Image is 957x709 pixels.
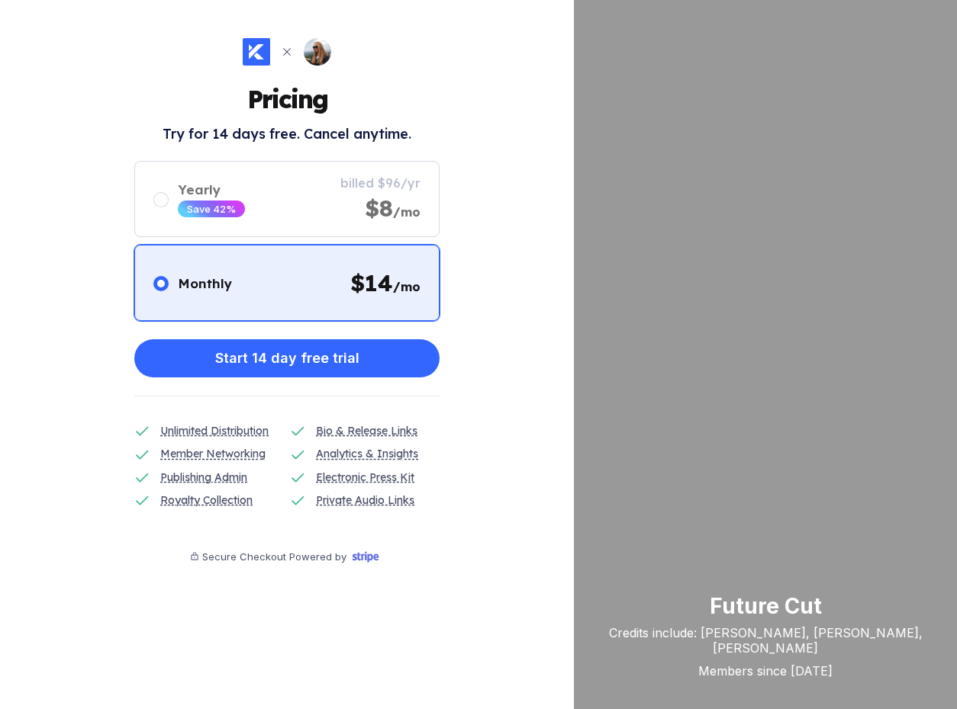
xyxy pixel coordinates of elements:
[163,125,411,143] h2: Try for 14 days free. Cancel anytime.
[316,422,417,439] div: Bio & Release Links
[604,625,926,656] div: Credits include: [PERSON_NAME], [PERSON_NAME], [PERSON_NAME]
[202,550,346,563] div: Secure Checkout Powered by
[316,492,414,508] div: Private Audio Links
[365,194,420,223] div: $8
[316,445,418,462] div: Analytics & Insights
[304,38,331,66] img: 160x160
[178,181,245,197] div: Yearly
[604,663,926,679] div: Members since [DATE]
[316,469,414,486] div: Electronic Press Kit
[215,343,359,374] div: Start 14 day free trial
[134,339,440,377] button: Start 14 day free trial
[160,445,266,462] div: Member Networking
[187,203,236,215] div: Save 42%
[350,268,420,297] div: $ 14
[178,275,232,291] div: Monthly
[604,593,926,619] div: Future Cut
[247,84,327,114] h1: Pricing
[160,469,247,486] div: Publishing Admin
[160,492,253,508] div: Royalty Collection
[340,175,420,191] div: billed $96/yr
[393,279,420,294] span: /mo
[393,204,420,220] span: /mo
[160,422,269,439] div: Unlimited Distribution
